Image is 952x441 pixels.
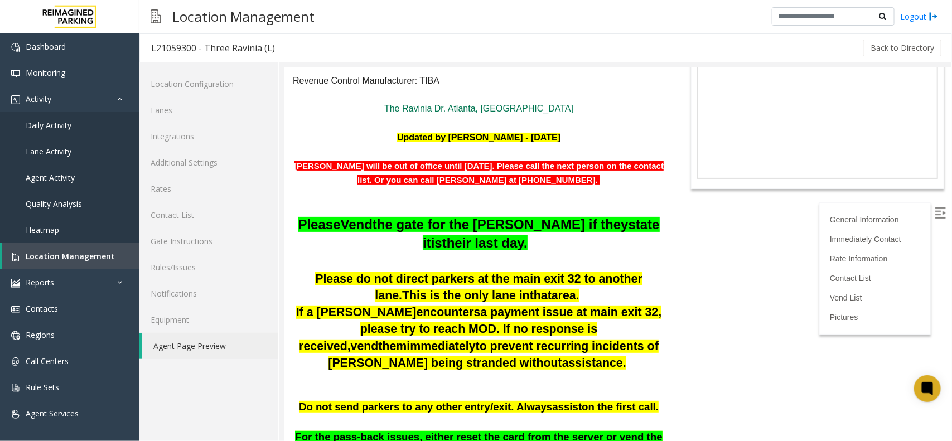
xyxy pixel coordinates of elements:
span: Rule Sets [26,382,59,392]
img: 'icon' [11,357,20,366]
a: Additional Settings [139,149,278,176]
span: a payment issue at main exit 32, please try to reach MOD. If no response is received, [15,238,377,284]
a: Contact List [139,202,278,228]
span: assistance [278,288,339,302]
span: This is the only lane in [118,221,245,234]
img: logout [929,11,938,22]
span: For the pass-back issues, either reset the card from the server or vend the gate after taking the... [11,363,378,390]
a: Rate Information [545,186,603,195]
a: Equipment [139,307,278,333]
span: them [94,272,122,285]
span: state [344,149,375,164]
img: 'icon' [11,43,20,52]
span: it [138,167,147,183]
a: Gate Instructions [139,228,278,254]
span: assist [268,333,297,345]
span: area. [267,221,295,234]
img: Open/Close Sidebar Menu [650,139,661,151]
img: 'icon' [11,279,20,288]
span: . [339,288,342,302]
span: Location Management [26,251,115,261]
a: Vend List [545,225,578,234]
img: 'icon' [11,69,20,78]
a: General Information [545,147,615,156]
a: Rules/Issues [139,254,278,280]
span: [PERSON_NAME] will be out of office until [DATE]. Please call the next person on the con [9,93,364,103]
span: that [245,221,267,235]
span: Revenue Control Manufacturer: TIBA [8,8,155,17]
span: Daily Activity [26,120,71,130]
span: Please do not direct parkers at the main exit 32 to another lane [31,204,358,234]
div: L21059300 - Three Ravinia (L) [151,41,275,55]
a: Logout [900,11,938,22]
span: is [147,167,158,182]
a: Contact List [545,206,587,215]
img: pageIcon [151,3,161,30]
img: 'icon' [11,253,20,261]
span: on the first call. [297,333,374,345]
img: 'icon' [11,331,20,340]
img: 'icon' [11,95,20,104]
img: 'icon' [11,384,20,392]
span: Activity [26,94,51,104]
span: Vend [56,149,88,164]
span: Quality Analysis [26,198,82,209]
span: Call Centers [26,356,69,366]
span: Agent Services [26,408,79,419]
span: Monitoring [26,67,65,78]
span: to prevent recurring incidents of [PERSON_NAME] being stranded without [44,272,374,302]
span: Agent Activity [26,172,75,183]
span: the gate for the [PERSON_NAME] if they [88,149,344,164]
a: Immediately Contact [545,167,617,176]
a: Pictures [545,245,574,254]
span: encounters [132,238,196,251]
span: Contacts [26,303,58,314]
span: Reports [26,277,54,288]
span: Heatmap [26,225,59,235]
img: 'icon' [11,305,20,314]
span: Dashboard [26,41,66,52]
span: . [114,221,118,234]
span: their last day. [158,167,243,182]
span: Updated by [PERSON_NAME] - [DATE] [113,65,276,74]
button: Back to Directory [863,40,941,56]
img: 'icon' [11,410,20,419]
a: Rates [139,176,278,202]
a: Integrations [139,123,278,149]
a: Notifications [139,280,278,307]
a: Location Configuration [139,71,278,97]
a: Location Management [2,243,139,269]
span: Lane Activity [26,146,71,157]
a: The Ravinia Dr. Atlanta, [GEOGRAPHIC_DATA] [100,36,289,45]
span: immediately [122,272,191,285]
span: vend [66,272,94,285]
span: Please [13,149,56,164]
a: Agent Page Preview [142,333,278,359]
span: Do not send parkers to any other entry/exit. Always [15,333,268,345]
span: If a [PERSON_NAME] [12,238,132,251]
span: Regions [26,329,55,340]
h3: Location Management [167,3,320,30]
a: Lanes [139,97,278,123]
